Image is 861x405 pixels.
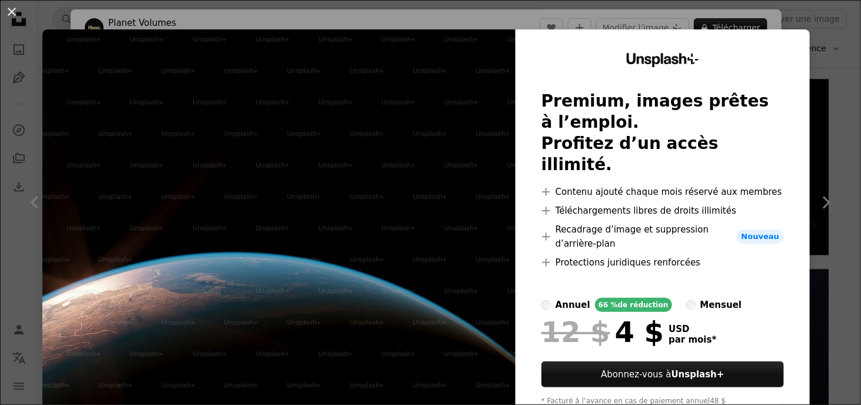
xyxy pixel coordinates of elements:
span: 12 $ [541,317,610,347]
input: mensuel [686,300,696,310]
li: Protections juridiques renforcées [541,255,784,270]
div: 4 $ [541,317,664,347]
div: 66 % de réduction [595,298,672,312]
span: par mois * [669,334,716,345]
div: mensuel [700,298,742,312]
h2: Premium, images prêtes à l’emploi. Profitez d’un accès illimité. [541,91,784,175]
span: USD [669,324,716,334]
input: annuel66 %de réduction [541,300,551,310]
li: Contenu ajouté chaque mois réservé aux membres [541,185,784,199]
button: Abonnez-vous àUnsplash+ [541,361,784,387]
li: Téléchargements libres de droits illimités [541,204,784,218]
strong: Unsplash+ [671,369,724,380]
div: annuel [556,298,590,312]
span: Nouveau [737,230,784,244]
li: Recadrage d’image et suppression d’arrière-plan [541,223,784,251]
